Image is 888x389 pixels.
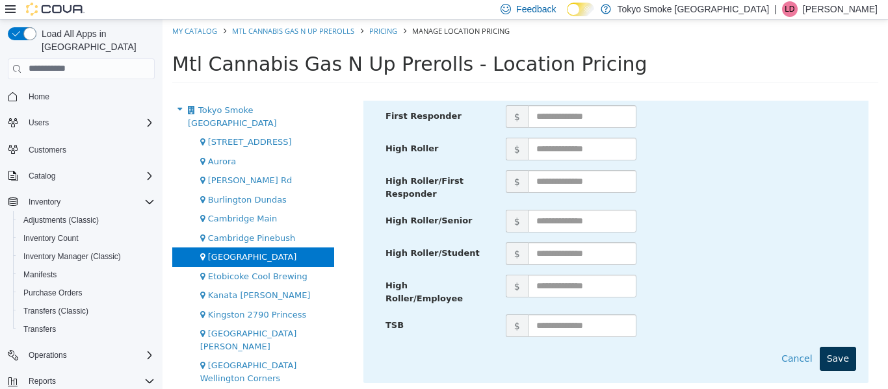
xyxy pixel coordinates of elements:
[23,88,155,105] span: Home
[46,232,135,242] span: [GEOGRAPHIC_DATA]
[46,137,73,147] span: Aurora
[23,373,61,389] button: Reports
[23,347,155,363] span: Operations
[38,341,135,364] span: [GEOGRAPHIC_DATA] Wellington Corners
[13,266,160,284] button: Manifests
[29,145,66,155] span: Customers
[343,223,365,245] span: $
[10,33,485,56] span: Mtl Cannabis Gas N Up Prerolls - Location Pricing
[23,168,155,184] span: Catalog
[250,6,347,16] span: Manage Location Pricing
[23,142,72,158] a: Customers
[18,212,155,228] span: Adjustments (Classic)
[23,324,56,334] span: Transfers
[3,114,160,132] button: Users
[23,115,54,131] button: Users
[23,115,155,131] span: Users
[13,284,160,302] button: Purchase Orders
[18,267,155,282] span: Manifests
[25,86,114,108] span: Tokyo Smoke [GEOGRAPHIC_DATA]
[612,327,657,351] button: Cancel
[18,303,94,319] a: Transfers (Classic)
[46,290,144,300] span: Kingston 2790 Princess
[785,1,794,17] span: LD
[13,302,160,320] button: Transfers (Classic)
[23,251,121,262] span: Inventory Manager (Classic)
[46,194,115,204] span: Cambridge Main
[29,92,49,102] span: Home
[18,231,155,246] span: Inventory Count
[46,252,145,262] span: Etobicoke Cool Brewing
[18,231,84,246] a: Inventory Count
[46,156,129,166] span: [PERSON_NAME] Rd
[18,249,126,264] a: Inventory Manager (Classic)
[23,215,99,225] span: Adjustments (Classic)
[343,190,365,213] span: $
[343,255,365,278] span: $
[13,211,160,229] button: Adjustments (Classic)
[516,3,556,16] span: Feedback
[38,309,135,332] span: [GEOGRAPHIC_DATA][PERSON_NAME]
[23,288,83,298] span: Purchase Orders
[223,157,301,179] span: High Roller/First Responder
[29,171,55,181] span: Catalog
[18,285,88,301] a: Purchase Orders
[18,321,61,337] a: Transfers
[13,320,160,338] button: Transfers
[36,27,155,53] span: Load All Apps in [GEOGRAPHIC_DATA]
[18,249,155,264] span: Inventory Manager (Classic)
[29,118,49,128] span: Users
[23,89,55,105] a: Home
[23,347,72,363] button: Operations
[18,303,155,319] span: Transfers (Classic)
[13,247,160,266] button: Inventory Manager (Classic)
[782,1,798,17] div: Lisa Douglas
[343,86,365,108] span: $
[29,350,67,360] span: Operations
[657,327,694,351] button: Save
[13,229,160,247] button: Inventory Count
[223,92,299,101] span: First Responder
[207,6,235,16] a: Pricing
[223,229,317,238] span: High Roller/Student
[46,214,133,223] span: Cambridge Pinebush
[3,193,160,211] button: Inventory
[223,261,300,284] span: High Roller/Employee
[18,267,62,282] a: Manifests
[10,6,55,16] a: My Catalog
[23,270,57,280] span: Manifests
[618,1,770,17] p: Tokyo Smoke [GEOGRAPHIC_DATA]
[70,6,192,16] a: Mtl Cannabis Gas N Up Prerolls
[23,168,60,184] button: Catalog
[3,87,160,106] button: Home
[223,301,241,310] span: TSB
[343,118,365,141] span: $
[18,321,155,337] span: Transfers
[23,233,79,244] span: Inventory Count
[3,167,160,185] button: Catalog
[803,1,878,17] p: [PERSON_NAME]
[18,212,104,228] a: Adjustments (Classic)
[23,194,155,210] span: Inventory
[29,376,56,386] span: Reports
[46,175,124,185] span: Burlington Dundas
[46,271,148,281] span: Kanata [PERSON_NAME]
[23,373,155,389] span: Reports
[223,124,276,134] span: High Roller
[23,194,66,210] button: Inventory
[343,151,365,173] span: $
[3,346,160,364] button: Operations
[26,3,85,16] img: Cova
[567,3,594,16] input: Dark Mode
[223,196,310,206] span: High Roller/Senior
[774,1,777,17] p: |
[343,295,365,318] span: $
[46,118,129,127] span: [STREET_ADDRESS]
[29,197,60,207] span: Inventory
[23,141,155,157] span: Customers
[18,285,155,301] span: Purchase Orders
[23,306,88,316] span: Transfers (Classic)
[3,140,160,158] button: Customers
